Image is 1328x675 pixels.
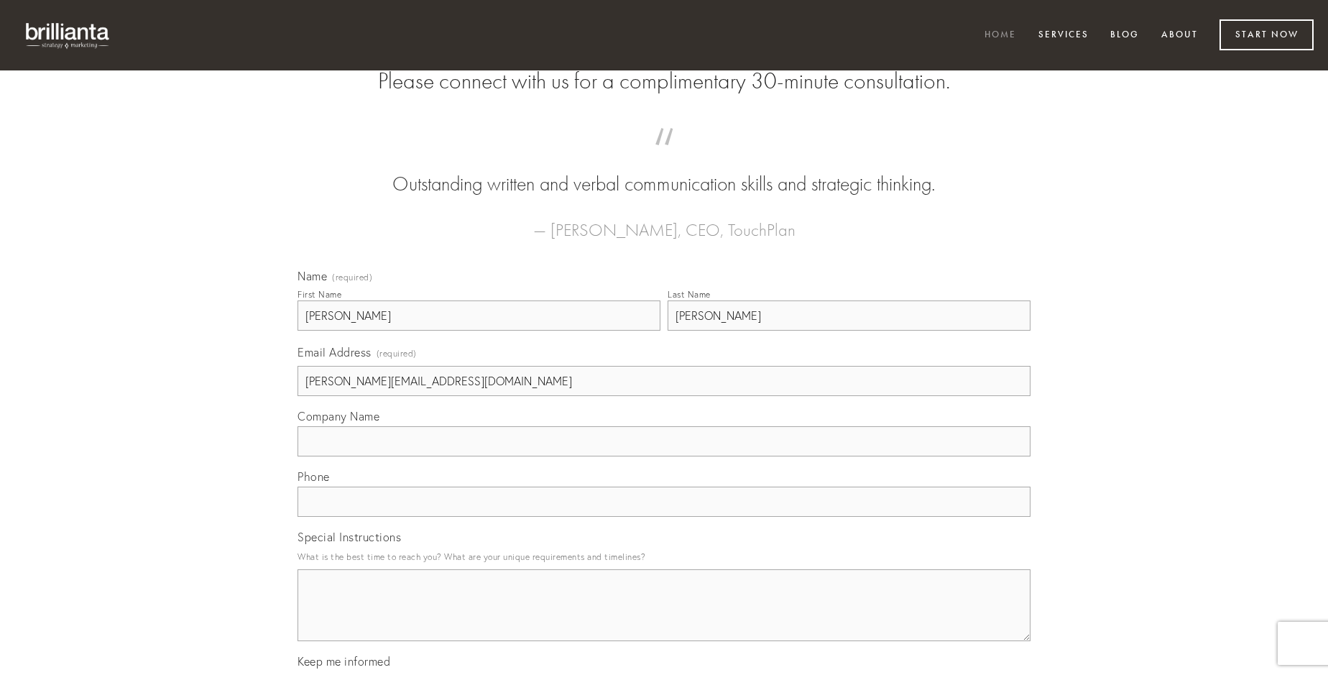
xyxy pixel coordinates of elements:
[668,289,711,300] div: Last Name
[377,344,417,363] span: (required)
[298,409,379,423] span: Company Name
[321,142,1007,170] span: “
[1219,19,1314,50] a: Start Now
[321,142,1007,198] blockquote: Outstanding written and verbal communication skills and strategic thinking.
[14,14,122,56] img: brillianta - research, strategy, marketing
[1152,24,1207,47] a: About
[321,198,1007,244] figcaption: — [PERSON_NAME], CEO, TouchPlan
[298,547,1030,566] p: What is the best time to reach you? What are your unique requirements and timelines?
[298,469,330,484] span: Phone
[298,345,372,359] span: Email Address
[298,269,327,283] span: Name
[298,654,390,669] span: Keep me informed
[298,289,341,300] div: First Name
[298,68,1030,95] h2: Please connect with us for a complimentary 30-minute consultation.
[1101,24,1148,47] a: Blog
[1029,24,1098,47] a: Services
[975,24,1025,47] a: Home
[332,273,372,282] span: (required)
[298,530,401,544] span: Special Instructions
